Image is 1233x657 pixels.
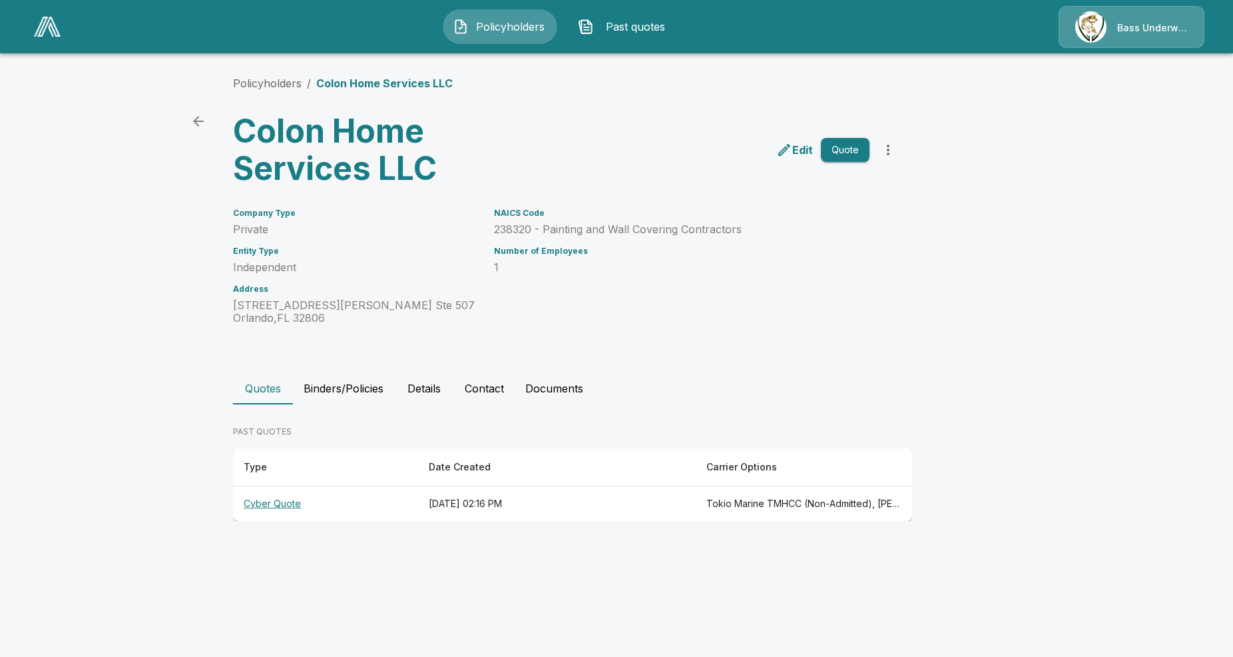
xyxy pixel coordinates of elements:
[599,19,672,35] span: Past quotes
[233,223,478,236] p: Private
[233,372,1000,404] div: policyholder tabs
[568,9,682,44] button: Past quotes IconPast quotes
[494,223,869,236] p: 238320 - Painting and Wall Covering Contractors
[1075,11,1107,43] img: Agency Icon
[453,19,469,35] img: Policyholders Icon
[185,108,212,135] a: back
[1117,21,1188,35] p: Bass Underwriters
[233,75,453,91] nav: breadcrumb
[578,19,594,35] img: Past quotes Icon
[443,9,557,44] button: Policyholders IconPolicyholders
[494,261,869,274] p: 1
[418,448,696,486] th: Date Created
[233,285,478,294] h6: Address
[233,486,418,522] th: Cyber Quote
[494,209,869,218] h6: NAICS Code
[474,19,547,35] span: Policyholders
[875,137,901,163] button: more
[233,448,418,486] th: Type
[1059,6,1204,48] a: Agency IconBass Underwriters
[233,372,293,404] button: Quotes
[233,247,478,256] h6: Entity Type
[821,138,869,163] button: Quote
[307,75,311,91] li: /
[233,299,478,325] p: [STREET_ADDRESS][PERSON_NAME] Ste 507 Orlando , FL 32806
[494,247,869,256] h6: Number of Employees
[316,75,453,91] p: Colon Home Services LLC
[696,448,912,486] th: Carrier Options
[233,77,302,90] a: Policyholders
[293,372,394,404] button: Binders/Policies
[515,372,594,404] button: Documents
[233,261,478,274] p: Independent
[233,209,478,218] h6: Company Type
[233,113,562,187] h3: Colon Home Services LLC
[696,486,912,522] th: Tokio Marine TMHCC (Non-Admitted), Beazley, CFC (Admitted), At-Bay (Non-Admitted), Coalition (Non...
[454,372,515,404] button: Contact
[792,142,813,158] p: Edit
[394,372,454,404] button: Details
[233,426,912,438] p: PAST QUOTES
[418,486,696,522] th: [DATE] 02:16 PM
[34,17,61,37] img: AA Logo
[233,448,912,521] table: responsive table
[774,139,816,161] a: edit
